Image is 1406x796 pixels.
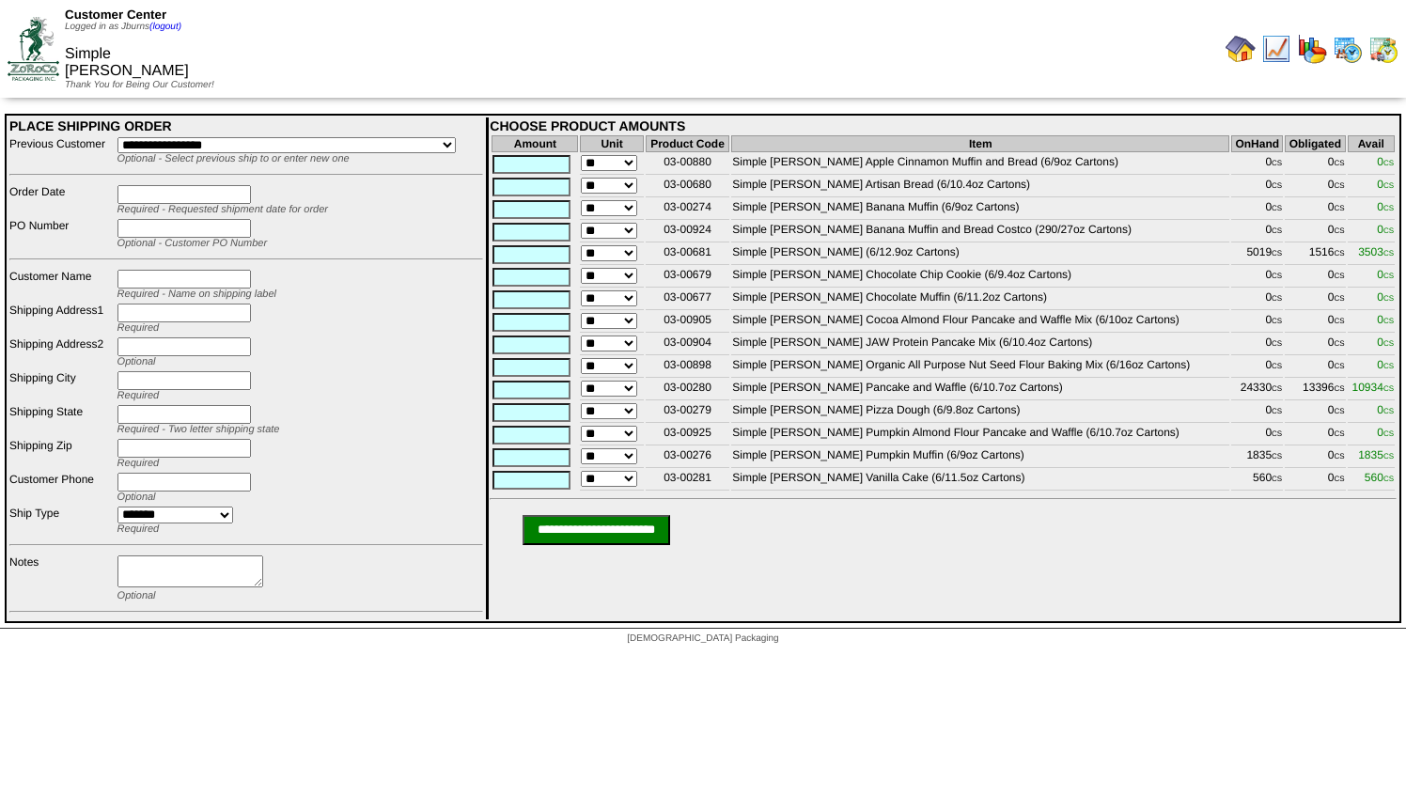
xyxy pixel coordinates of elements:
[646,425,730,445] td: 03-00925
[627,633,778,644] span: [DEMOGRAPHIC_DATA] Packaging
[1231,222,1283,242] td: 0
[1334,249,1344,258] span: CS
[1334,407,1344,415] span: CS
[731,425,1229,445] td: Simple [PERSON_NAME] Pumpkin Almond Flour Pancake and Waffle (6/10.7oz Cartons)
[65,80,214,90] span: Thank You for Being Our Customer!
[731,447,1229,468] td: Simple [PERSON_NAME] Pumpkin Muffin (6/9oz Cartons)
[1285,154,1345,175] td: 0
[1377,426,1394,439] span: 0
[646,380,730,400] td: 03-00280
[1272,475,1282,483] span: CS
[8,336,115,368] td: Shipping Address2
[646,402,730,423] td: 03-00279
[1383,317,1394,325] span: CS
[1231,267,1283,288] td: 0
[1261,34,1291,64] img: line_graph.gif
[1377,200,1394,213] span: 0
[1231,177,1283,197] td: 0
[1231,289,1283,310] td: 0
[1383,249,1394,258] span: CS
[731,177,1229,197] td: Simple [PERSON_NAME] Artisan Bread (6/10.4oz Cartons)
[1383,181,1394,190] span: CS
[1272,249,1282,258] span: CS
[65,22,181,32] span: Logged in as Jburns
[1377,223,1394,236] span: 0
[1383,475,1394,483] span: CS
[1285,312,1345,333] td: 0
[490,118,1397,133] div: CHOOSE PRODUCT AMOUNTS
[1272,317,1282,325] span: CS
[117,356,156,367] span: Optional
[117,590,156,601] span: Optional
[1285,447,1345,468] td: 0
[731,312,1229,333] td: Simple [PERSON_NAME] Cocoa Almond Flour Pancake and Waffle Mix (6/10oz Cartons)
[1285,470,1345,491] td: 0
[1368,34,1398,64] img: calendarinout.gif
[8,554,115,602] td: Notes
[117,204,328,215] span: Required - Requested shipment date for order
[646,199,730,220] td: 03-00274
[1334,272,1344,280] span: CS
[1377,178,1394,191] span: 0
[1334,204,1344,212] span: CS
[1334,339,1344,348] span: CS
[1285,244,1345,265] td: 1516
[1377,268,1394,281] span: 0
[731,267,1229,288] td: Simple [PERSON_NAME] Chocolate Chip Cookie (6/9.4oz Cartons)
[1383,272,1394,280] span: CS
[1383,226,1394,235] span: CS
[1231,312,1283,333] td: 0
[1383,294,1394,303] span: CS
[1226,34,1256,64] img: home.gif
[1231,402,1283,423] td: 0
[1272,384,1282,393] span: CS
[1285,222,1345,242] td: 0
[117,238,268,249] span: Optional - Customer PO Number
[1383,159,1394,167] span: CS
[1334,294,1344,303] span: CS
[1334,181,1344,190] span: CS
[1231,335,1283,355] td: 0
[1285,135,1345,152] th: Obligated
[1272,272,1282,280] span: CS
[117,289,276,300] span: Required - Name on shipping label
[1297,34,1327,64] img: graph.gif
[1334,362,1344,370] span: CS
[731,335,1229,355] td: Simple [PERSON_NAME] JAW Protein Pancake Mix (6/10.4oz Cartons)
[1231,154,1283,175] td: 0
[1352,381,1395,394] span: 10934
[1383,452,1394,460] span: CS
[1334,384,1344,393] span: CS
[1272,159,1282,167] span: CS
[1334,159,1344,167] span: CS
[1334,317,1344,325] span: CS
[731,135,1229,152] th: Item
[1285,289,1345,310] td: 0
[731,470,1229,491] td: Simple [PERSON_NAME] Vanilla Cake (6/11.5oz Cartons)
[1285,380,1345,400] td: 13396
[1285,425,1345,445] td: 0
[1272,181,1282,190] span: CS
[580,135,643,152] th: Unit
[1272,339,1282,348] span: CS
[1358,448,1394,461] span: 1835
[1272,362,1282,370] span: CS
[8,404,115,436] td: Shipping State
[117,492,156,503] span: Optional
[149,22,181,32] a: (logout)
[1231,357,1283,378] td: 0
[1334,429,1344,438] span: CS
[1365,471,1394,484] span: 560
[1272,452,1282,460] span: CS
[731,154,1229,175] td: Simple [PERSON_NAME] Apple Cinnamon Muffin and Bread (6/9oz Cartons)
[1334,452,1344,460] span: CS
[117,458,160,469] span: Required
[8,136,115,165] td: Previous Customer
[646,312,730,333] td: 03-00905
[646,470,730,491] td: 03-00281
[731,402,1229,423] td: Simple [PERSON_NAME] Pizza Dough (6/9.8oz Cartons)
[646,357,730,378] td: 03-00898
[1231,447,1283,468] td: 1835
[65,8,166,22] span: Customer Center
[731,222,1229,242] td: Simple [PERSON_NAME] Banana Muffin and Bread Costco (290/27oz Cartons)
